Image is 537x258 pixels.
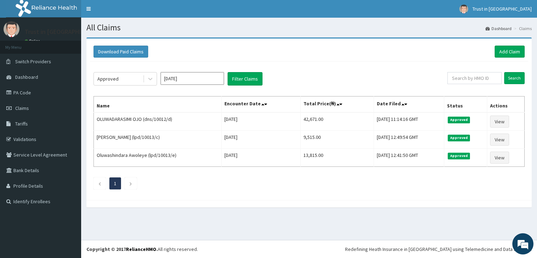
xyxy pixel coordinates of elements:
a: RelianceHMO [126,246,156,252]
footer: All rights reserved. [81,240,537,258]
span: Approved [448,117,470,123]
input: Select Month and Year [161,72,224,85]
td: [DATE] [222,131,301,149]
th: Total Price(₦) [301,96,374,113]
td: 13,815.00 [301,149,374,167]
input: Search [504,72,525,84]
a: View [490,116,509,128]
span: Tariffs [15,121,28,127]
span: Claims [15,105,29,111]
img: User Image [459,5,468,13]
strong: Copyright © 2017 . [86,246,158,252]
th: Status [444,96,487,113]
td: [PERSON_NAME] (lpd/10013/c) [94,131,222,149]
td: OLUWADARASIMI OJO (dns/10012/d) [94,112,222,131]
td: [DATE] [222,149,301,167]
a: Dashboard [485,25,512,31]
span: Trust in [GEOGRAPHIC_DATA] [472,6,532,12]
td: [DATE] 12:49:54 GMT [374,131,444,149]
button: Filter Claims [228,72,263,86]
button: Download Paid Claims [93,46,148,58]
input: Search by HMO ID [447,72,502,84]
a: Previous page [98,180,101,187]
span: Dashboard [15,74,38,80]
div: Redefining Heath Insurance in [GEOGRAPHIC_DATA] using Telemedicine and Data Science! [345,246,532,253]
a: Page 1 is your current page [114,180,116,187]
td: 42,671.00 [301,112,374,131]
span: Approved [448,135,470,141]
span: Switch Providers [15,58,51,65]
a: View [490,152,509,164]
th: Date Filed [374,96,444,113]
th: Actions [487,96,525,113]
td: Oluwashindara Awoleye (lpd/10013/e) [94,149,222,167]
td: [DATE] 11:14:16 GMT [374,112,444,131]
th: Encounter Date [222,96,301,113]
th: Name [94,96,222,113]
a: Next page [129,180,132,187]
td: [DATE] [222,112,301,131]
p: Trust in [GEOGRAPHIC_DATA] [25,29,105,35]
a: View [490,134,509,146]
td: [DATE] 12:41:50 GMT [374,149,444,167]
a: Add Claim [495,46,525,58]
img: User Image [4,21,19,37]
span: Approved [448,153,470,159]
td: 9,515.00 [301,131,374,149]
a: Online [25,39,42,43]
h1: All Claims [86,23,532,32]
li: Claims [512,25,532,31]
div: Approved [97,75,119,82]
